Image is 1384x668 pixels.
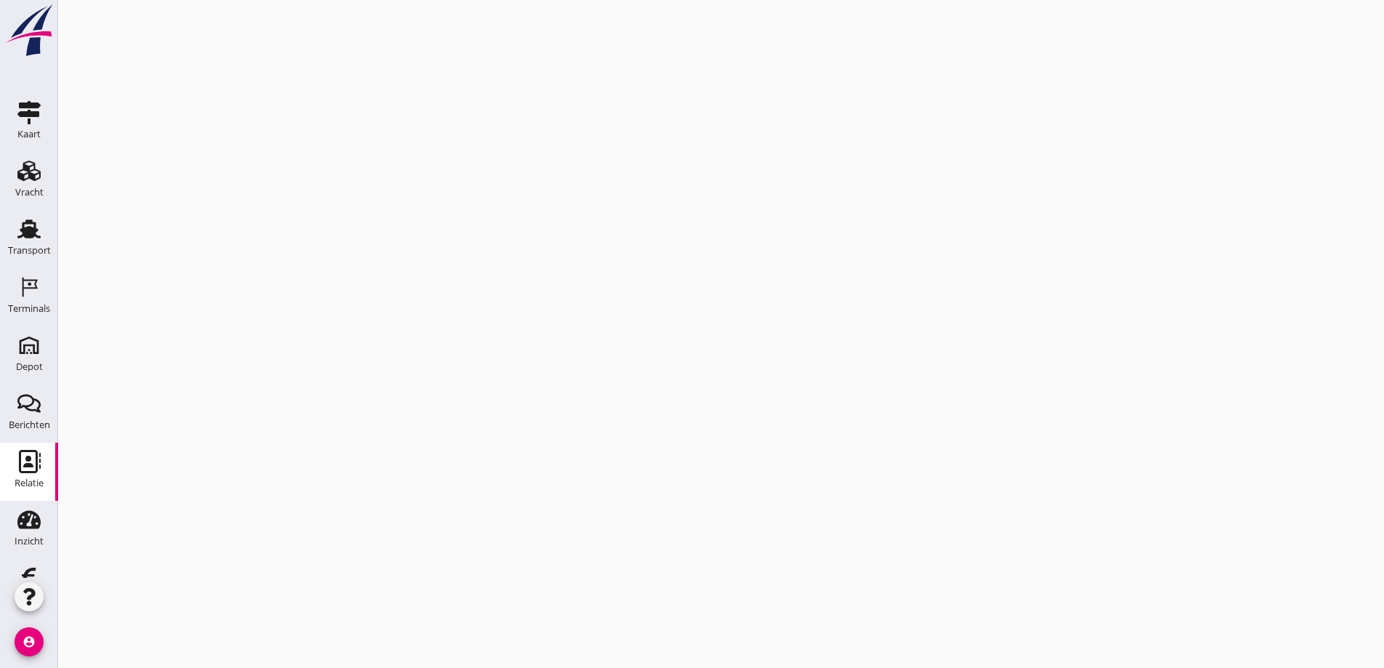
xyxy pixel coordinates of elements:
[17,129,41,139] div: Kaart
[15,627,44,656] i: account_circle
[15,188,44,197] div: Vracht
[8,246,51,255] div: Transport
[15,478,44,488] div: Relatie
[3,4,55,57] img: logo-small.a267ee39.svg
[15,536,44,546] div: Inzicht
[9,420,50,430] div: Berichten
[16,362,43,371] div: Depot
[8,304,50,313] div: Terminals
